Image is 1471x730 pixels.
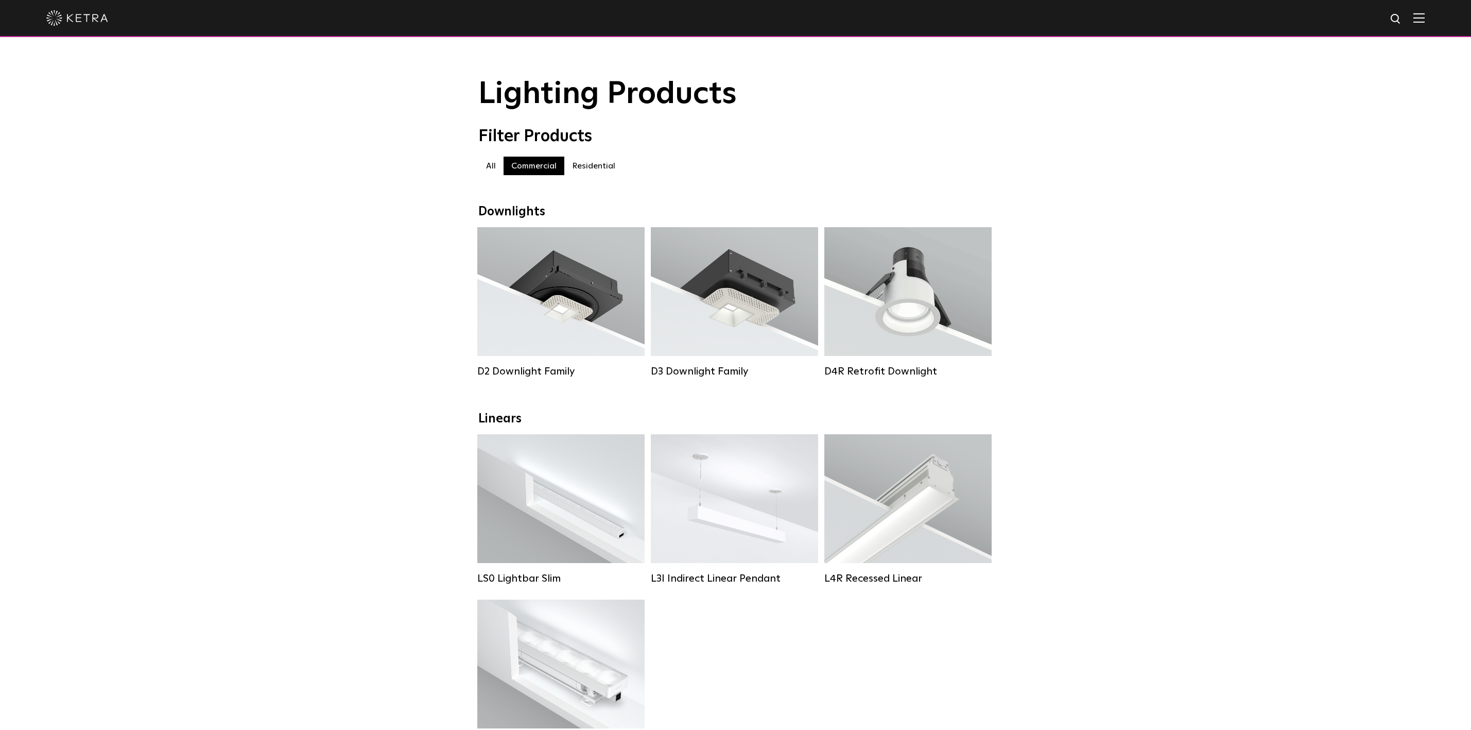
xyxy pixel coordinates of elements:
img: Hamburger%20Nav.svg [1413,13,1425,23]
a: L3I Indirect Linear Pendant Lumen Output:400 / 600 / 800 / 1000Housing Colors:White / BlackContro... [651,434,818,584]
div: Filter Products [478,127,993,146]
label: Commercial [504,157,564,175]
label: Residential [564,157,623,175]
div: D3 Downlight Family [651,365,818,378]
div: Linears [478,412,993,427]
a: D4R Retrofit Downlight Lumen Output:800Colors:White / BlackBeam Angles:15° / 25° / 40° / 60°Watta... [824,227,992,377]
div: L4R Recessed Linear [824,572,992,585]
a: D3 Downlight Family Lumen Output:700 / 900 / 1100Colors:White / Black / Silver / Bronze / Paintab... [651,227,818,377]
a: D2 Downlight Family Lumen Output:1200Colors:White / Black / Gloss Black / Silver / Bronze / Silve... [477,227,645,377]
div: D4R Retrofit Downlight [824,365,992,378]
img: ketra-logo-2019-white [46,10,108,26]
label: All [478,157,504,175]
span: Lighting Products [478,79,737,110]
a: L4R Recessed Linear Lumen Output:400 / 600 / 800 / 1000Colors:White / BlackControl:Lutron Clear C... [824,434,992,584]
div: D2 Downlight Family [477,365,645,378]
div: L3I Indirect Linear Pendant [651,572,818,585]
img: search icon [1390,13,1403,26]
div: Downlights [478,205,993,219]
div: LS0 Lightbar Slim [477,572,645,585]
a: LS0 Lightbar Slim Lumen Output:200 / 350Colors:White / BlackControl:X96 Controller [477,434,645,584]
